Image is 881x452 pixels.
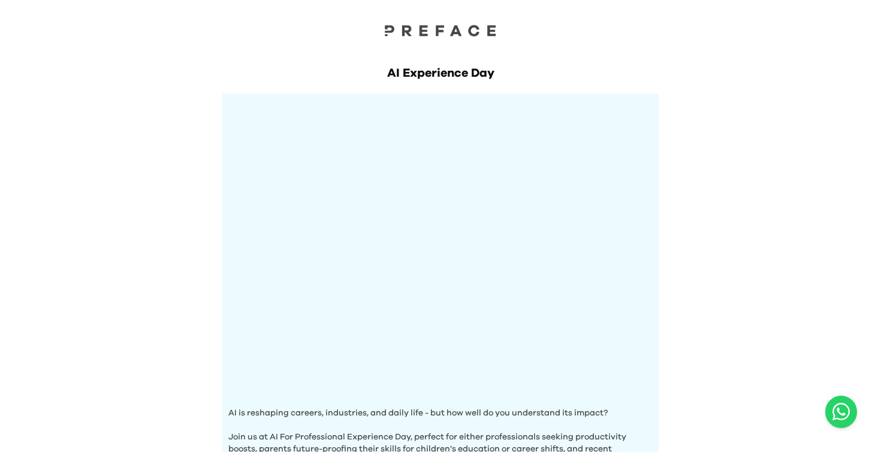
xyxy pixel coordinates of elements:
p: AI is reshaping careers, industries, and daily life - but how well do you understand its impact? [228,407,653,419]
a: Preface Logo [381,24,500,41]
button: Open WhatsApp chat [825,396,857,428]
img: Hero Image [228,106,653,388]
h1: AI Experience Day [222,65,659,82]
a: Chat with us on WhatsApp [825,396,857,428]
img: Preface Logo [381,24,500,37]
